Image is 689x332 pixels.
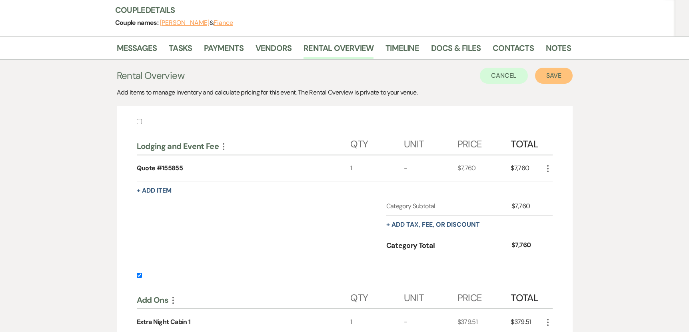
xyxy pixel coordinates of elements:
div: Extra Night Cabin 1 [137,317,191,327]
div: Price [457,284,511,308]
div: - [404,155,457,181]
div: Quote #155855 [137,163,183,173]
div: Total [511,131,543,155]
div: Qty [350,131,404,155]
a: Vendors [256,42,292,59]
div: $7,760 [511,155,543,181]
button: Fiance [214,20,233,26]
div: 1 [350,155,404,181]
div: Add items to manage inventory and calculate pricing for this event. The Rental Overview is privat... [117,88,573,97]
div: $7,760 [457,155,511,181]
a: Contacts [493,42,534,59]
div: Category Total [386,240,512,251]
a: Docs & Files [431,42,481,59]
a: Tasks [169,42,192,59]
a: Timeline [385,42,419,59]
h3: Rental Overview [117,68,184,83]
button: [PERSON_NAME] [160,20,210,26]
div: Unit [404,284,457,308]
div: Price [457,131,511,155]
a: Payments [204,42,244,59]
div: $7,760 [511,201,543,211]
div: Qty [350,284,404,308]
a: Rental Overview [304,42,373,59]
div: Total [511,284,543,308]
div: Lodging and Event Fee [137,141,351,151]
h3: Couple Details [115,4,563,16]
span: Couple names: [115,18,160,27]
div: Add Ons [137,295,351,305]
button: + Add tax, fee, or discount [386,221,480,228]
span: & [160,19,233,27]
button: Cancel [480,68,528,84]
div: Category Subtotal [386,201,512,211]
div: Unit [404,131,457,155]
button: + Add Item [137,187,172,194]
button: Save [535,68,573,84]
a: Notes [546,42,571,59]
div: $7,760 [511,240,543,251]
a: Messages [117,42,157,59]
